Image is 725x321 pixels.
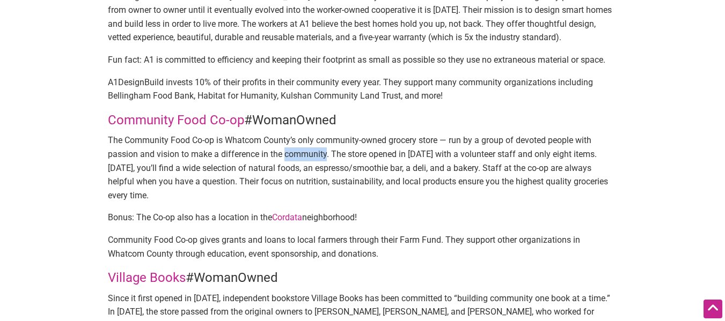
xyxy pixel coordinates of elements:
[108,76,618,103] p: A1DesignBuild invests 10% of their profits in their community every year. They support many commu...
[108,113,244,128] a: Community Food Co-op
[108,270,186,285] a: Village Books
[272,212,302,222] a: Cordata
[108,133,618,202] p: The Community Food Co-op is Whatcom County’s only community-owned grocery store — run by a group ...
[108,233,618,260] p: Community Food Co-op gives grants and loans to local farmers through their Farm Fund. They suppor...
[108,53,618,67] p: Fun fact: A1 is committed to efficiency and keeping their footprint as small as possible so they ...
[108,269,618,287] h4: #WomanOwned
[704,300,722,318] div: Scroll Back to Top
[108,211,618,225] p: Bonus: The Co-op also has a location in the neighborhood!
[108,111,618,130] h4: #WomanOwned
